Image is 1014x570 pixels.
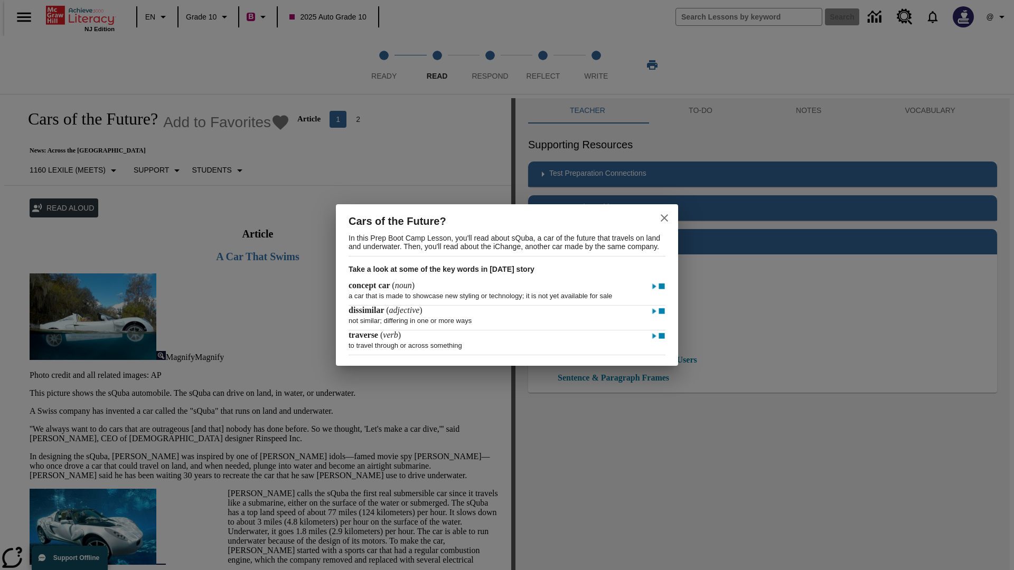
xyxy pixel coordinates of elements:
span: verb [383,330,398,339]
h3: Take a look at some of the key words in [DATE] story [349,256,665,281]
p: to travel through or across something [349,336,665,349]
p: a car that is made to showcase new styling or technology; it is not yet available for sale [349,287,665,300]
span: concept car [349,281,392,290]
img: Stop - dissimilar [658,306,665,317]
img: Play - traverse [651,331,658,341]
span: noun [395,281,412,290]
h4: ( ) [349,330,401,340]
img: Play - concept car [651,281,658,292]
img: Stop - traverse [658,331,665,341]
button: close [652,205,677,231]
span: dissimilar [349,306,386,315]
h2: Cars of the Future? [349,213,634,230]
img: Play - dissimilar [651,306,658,317]
p: not similar; differing in one or more ways [349,311,665,325]
h4: ( ) [349,281,415,290]
img: Stop - concept car [658,281,665,292]
p: In this Prep Boot Camp Lesson, you'll read about sQuba, a car of the future that travels on land ... [349,230,665,256]
span: traverse [349,330,380,339]
span: adjective [389,306,420,315]
h4: ( ) [349,306,422,315]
